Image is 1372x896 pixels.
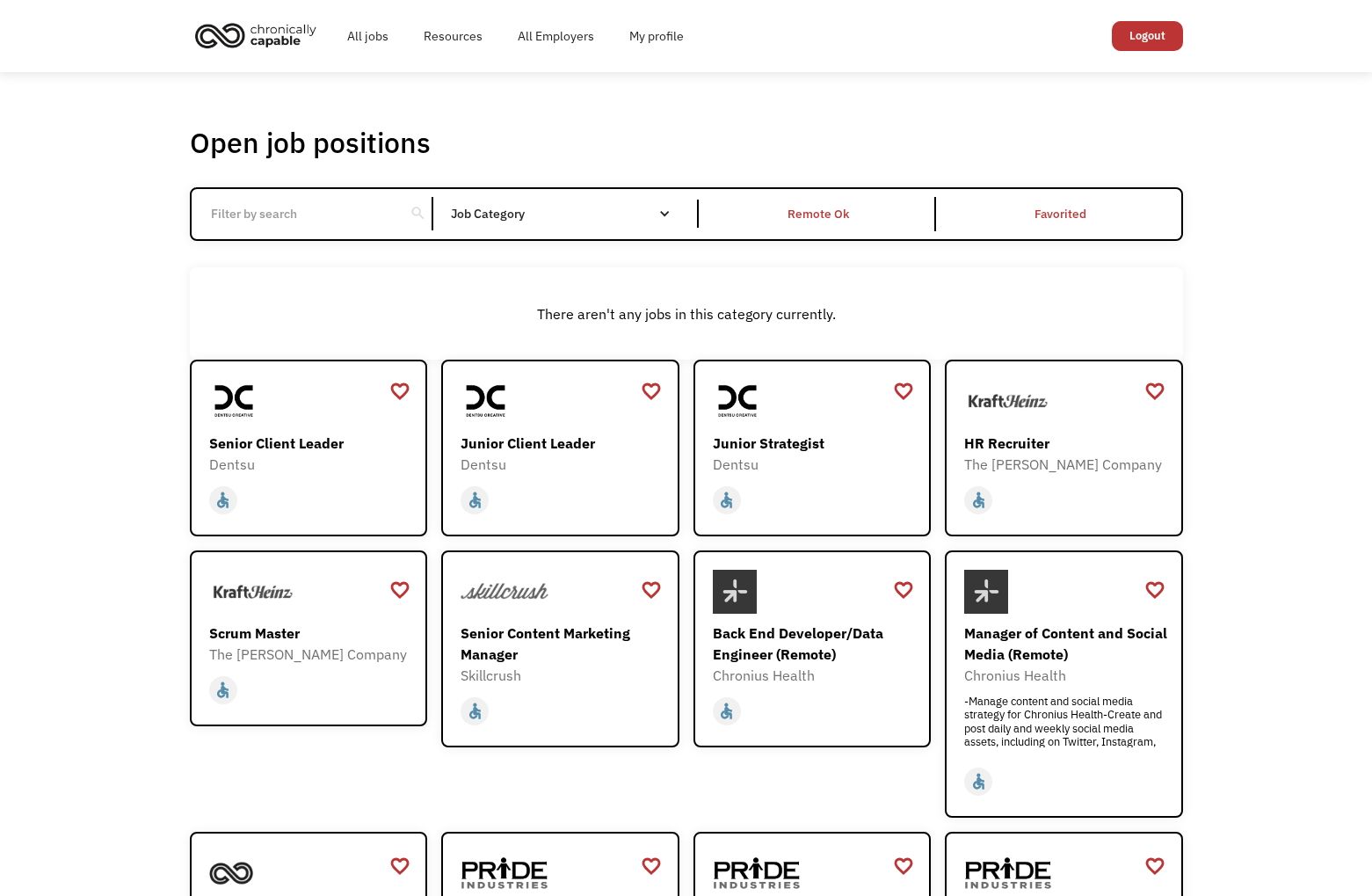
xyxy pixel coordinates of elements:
img: Dentsu [461,379,512,423]
a: All Employers [500,8,612,64]
div: Back End Developer/Data Engineer (Remote) [713,623,917,665]
div: The [PERSON_NAME] Company [964,454,1168,475]
img: PRIDE Industries [713,851,801,895]
img: Chronius Health [713,570,757,614]
input: Filter by search [200,197,396,230]
form: Email Form [190,187,1183,241]
img: The Kraft Heinz Company [209,570,297,614]
div: Job Category [451,200,687,228]
img: Chronically Capable logo [190,16,322,55]
div: Skillcrush [461,665,664,686]
div: Job Category [451,208,687,220]
div: Junior Strategist [713,433,917,454]
h1: Open job positions [190,125,431,160]
a: favorite_border [893,577,914,603]
a: home [190,16,330,55]
div: Senior Content Marketing Manager [461,623,664,665]
a: Favorited [940,189,1180,239]
div: There aren't any jobs in this category currently. [199,303,1174,324]
a: Remote Ok [699,189,940,239]
a: Resources [406,8,500,64]
a: The Kraft Heinz CompanyHR RecruiterThe [PERSON_NAME] Companyaccessible [945,360,1183,535]
div: accessible [717,698,736,725]
a: favorite_border [389,378,410,404]
div: accessible [466,487,484,514]
div: Junior Client Leader [461,433,664,454]
div: Chronius Health [964,665,1168,686]
a: DentsuJunior StrategistDentsuaccessible [693,360,932,535]
div: accessible [214,487,232,514]
div: Manager of Content and Social Media (Remote) [964,623,1168,665]
a: favorite_border [389,577,410,603]
a: Chronius HealthBack End Developer/Data Engineer (Remote)Chronius Healthaccessible [693,550,932,747]
img: Dentsu [209,379,260,423]
a: favorite_border [893,378,914,404]
a: favorite_border [641,378,662,404]
a: favorite_border [1144,853,1165,879]
img: The Kraft Heinz Company [964,379,1052,423]
a: DentsuJunior Client LeaderDentsuaccessible [441,360,679,535]
a: favorite_border [641,853,662,879]
div: accessible [214,677,232,703]
a: SkillcrushSenior Content Marketing ManagerSkillcrushaccessible [441,550,679,747]
img: PRIDE Industries [461,851,548,895]
img: Chronically Capable Inc [209,851,253,895]
div: Senior Client Leader [209,433,413,454]
a: The Kraft Heinz CompanyScrum MasterThe [PERSON_NAME] Companyaccessible [190,550,428,726]
div: Remote Ok [788,203,849,224]
a: favorite_border [1144,378,1165,404]
div: accessible [969,769,988,795]
div: Dentsu [209,454,413,475]
a: Logout [1112,21,1183,51]
div: -Manage content and social media strategy for Chronius Health-Create and post daily and weekly so... [964,695,1168,747]
a: favorite_border [1144,577,1165,603]
div: Dentsu [713,454,917,475]
div: HR Recruiter [964,433,1168,454]
div: The [PERSON_NAME] Company [209,644,413,665]
div: Dentsu [461,454,664,475]
div: search [410,200,426,227]
img: Chronius Health [964,570,1008,614]
a: All jobs [330,8,406,64]
div: Chronius Health [713,665,917,686]
a: DentsuSenior Client LeaderDentsuaccessible [190,360,428,535]
a: favorite_border [641,577,662,603]
a: Chronius HealthManager of Content and Social Media (Remote)Chronius Health-Manage content and soc... [945,550,1183,818]
div: accessible [969,487,988,514]
div: Scrum Master [209,623,413,644]
div: accessible [717,487,736,514]
img: Dentsu [713,379,764,423]
a: My profile [612,8,701,64]
div: accessible [466,698,484,725]
img: Skillcrush [461,570,548,614]
img: PRIDE Industries [964,851,1052,895]
a: favorite_border [389,853,410,879]
a: favorite_border [893,853,914,879]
